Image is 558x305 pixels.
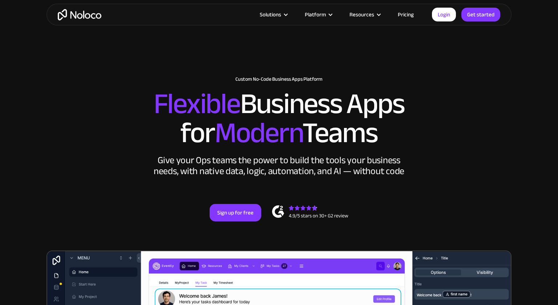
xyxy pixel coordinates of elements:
[349,10,374,19] div: Resources
[215,106,302,160] span: Modern
[152,155,406,177] div: Give your Ops teams the power to build the tools your business needs, with native data, logic, au...
[260,10,281,19] div: Solutions
[58,9,101,20] a: home
[432,8,456,21] a: Login
[54,76,504,82] h1: Custom No-Code Business Apps Platform
[54,89,504,148] h2: Business Apps for Teams
[461,8,500,21] a: Get started
[251,10,296,19] div: Solutions
[389,10,423,19] a: Pricing
[154,77,240,131] span: Flexible
[305,10,326,19] div: Platform
[340,10,389,19] div: Resources
[210,204,261,221] a: Sign up for free
[296,10,340,19] div: Platform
